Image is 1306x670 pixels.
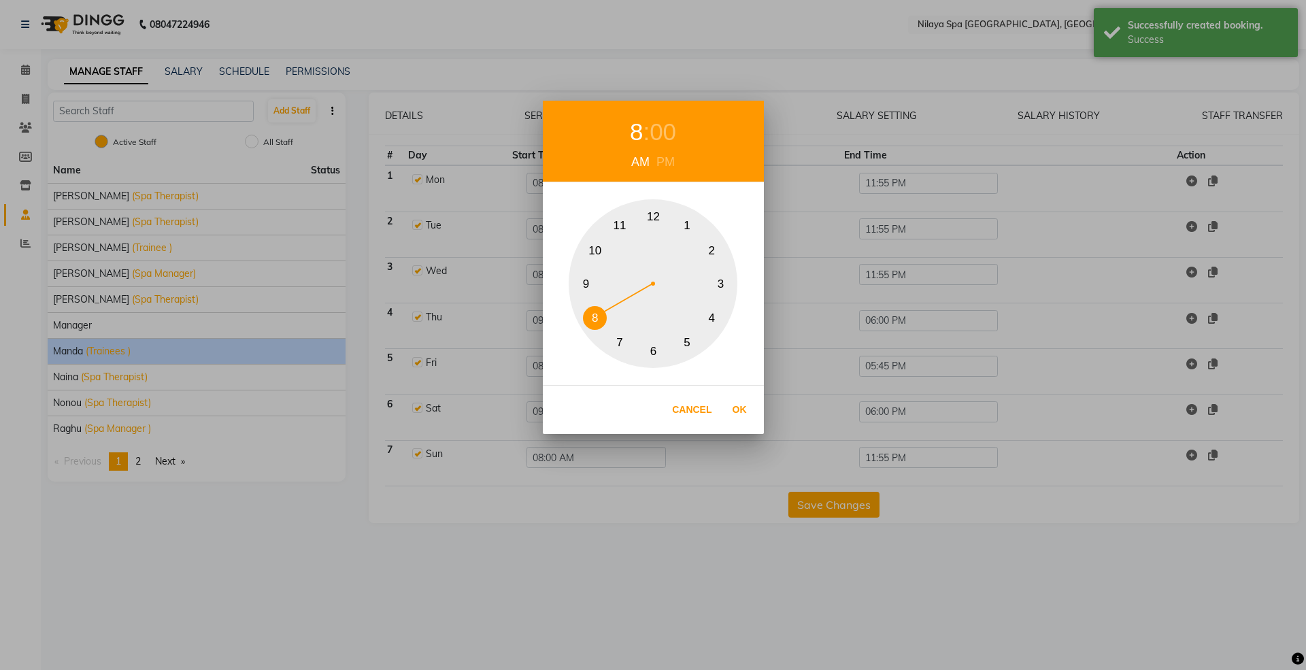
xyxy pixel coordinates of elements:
[583,306,607,330] button: 8
[583,239,607,263] button: 10
[643,118,650,145] span: :
[675,331,699,354] button: 5
[608,214,632,238] button: 11
[665,396,718,424] button: Cancel
[700,306,724,330] button: 4
[653,153,678,171] div: PM
[650,114,676,150] div: 00
[574,272,598,296] button: 9
[608,331,632,354] button: 7
[675,214,699,238] button: 1
[709,272,733,296] button: 3
[726,396,754,424] button: Ok
[641,205,665,229] button: 12
[628,153,653,171] div: AM
[630,114,643,150] div: 8
[700,239,724,263] button: 2
[641,339,665,363] button: 6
